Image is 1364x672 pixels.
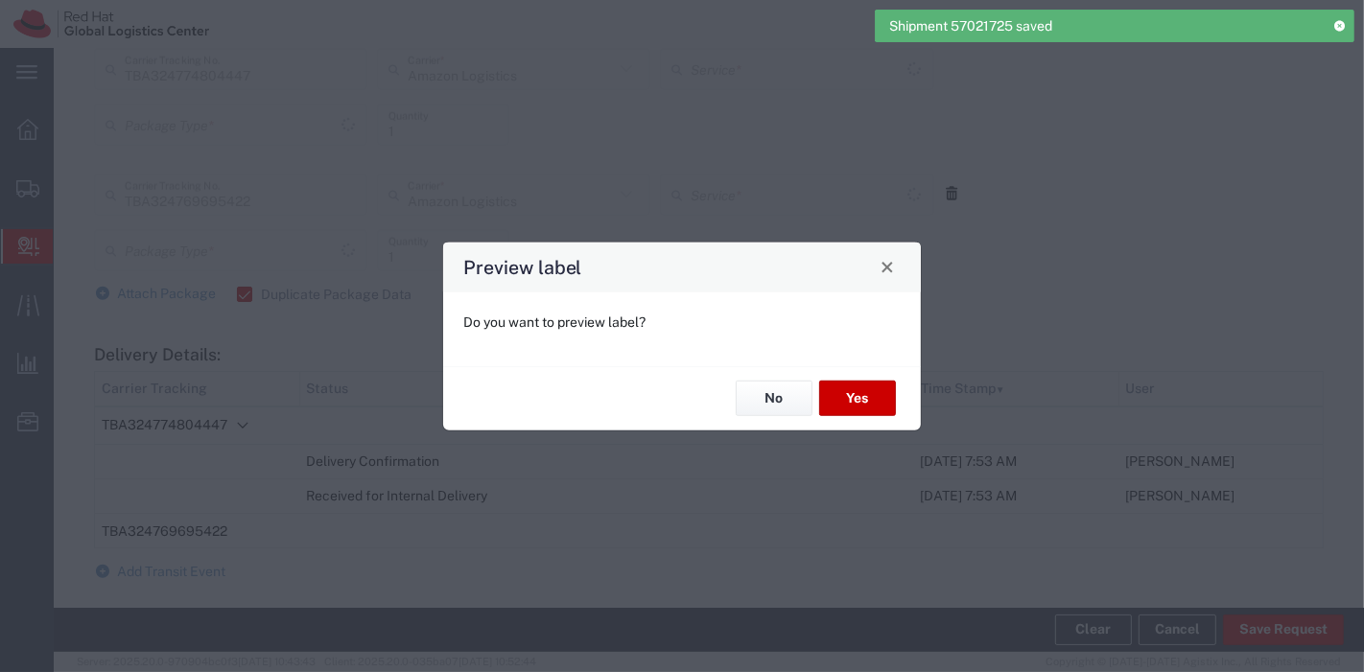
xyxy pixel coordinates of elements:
[736,381,812,416] button: No
[463,312,901,332] p: Do you want to preview label?
[874,253,901,280] button: Close
[463,253,582,281] h4: Preview label
[819,381,896,416] button: Yes
[889,16,1052,36] span: Shipment 57021725 saved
